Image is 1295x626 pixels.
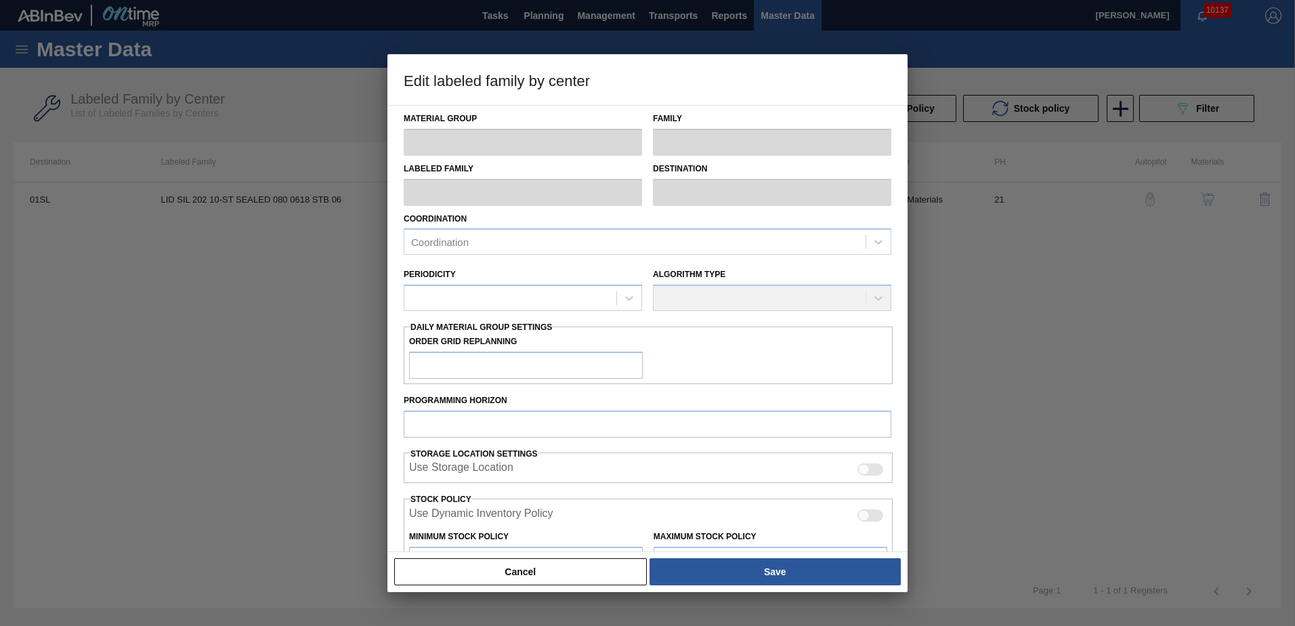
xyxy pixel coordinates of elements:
[650,558,901,585] button: Save
[409,461,513,478] label: When enabled, the system will display stocks from different storage locations.
[409,507,553,524] label: When enabled, the system will use inventory based on the Dynamic Inventory Policy.
[410,322,552,332] span: Daily Material Group Settings
[409,532,509,541] label: Minimum Stock Policy
[411,236,469,248] div: Coordination
[387,54,908,106] h3: Edit labeled family by center
[404,214,467,224] label: Coordination
[653,159,891,179] label: Destination
[653,109,891,129] label: Family
[404,159,642,179] label: Labeled Family
[409,332,643,352] label: Order Grid Replanning
[410,495,471,504] label: Stock Policy
[404,391,891,411] label: Programming Horizon
[394,558,647,585] button: Cancel
[654,532,757,541] label: Maximum Stock Policy
[410,449,538,459] span: Storage Location Settings
[404,270,456,279] label: Periodicity
[653,270,725,279] label: Algorithm Type
[404,109,642,129] label: Material Group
